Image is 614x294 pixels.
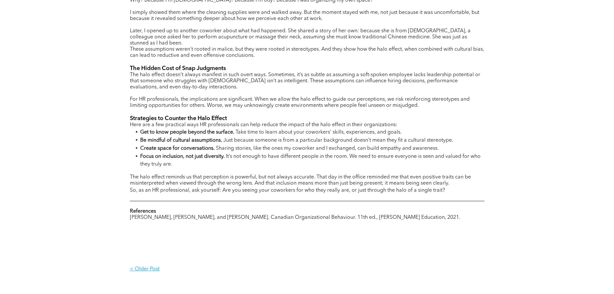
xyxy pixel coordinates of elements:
[130,28,471,46] span: Later, I opened up to another coworker about what had happened. She shared a story of her own: be...
[130,261,307,278] a: < Older Post
[130,215,460,220] span: [PERSON_NAME], [PERSON_NAME], and [PERSON_NAME]. Canadian Organizational Behaviour. 11th ed., [PE...
[130,209,156,214] strong: References
[130,116,227,121] span: Strategies to Counter the Halo Effect
[130,175,471,186] span: The halo effect reminds us that perception is powerful, but not always accurate. That day in the ...
[140,130,234,135] strong: Get to know people beyond the surface.
[130,97,470,108] span: For HR professionals, the implications are significant. When we allow the halo effect to guide ou...
[130,72,480,90] span: The halo effect doesn’t always manifest in such overt ways. Sometimes, it’s as subtle as assuming...
[130,47,484,58] span: These assumptions weren’t rooted in malice, but they were rooted in stereotypes. And they show ho...
[130,266,307,272] p: < Older Post
[130,10,479,21] span: I simply showed them where the cleaning supplies were and walked away. But the moment stayed with...
[140,154,481,167] span: It’s not enough to have different people in the room. We need to ensure everyone is seen and valu...
[130,188,445,193] span: So, as an HR professional, ask yourself: Are you seeing your coworkers for who they really are, o...
[236,130,402,135] span: Take time to learn about your coworkers’ skills, experiences, and goals.
[140,154,225,159] strong: Focus on inclusion, not just diversity.
[130,66,226,71] span: The Hidden Cost of Snap Judgments
[223,138,453,143] span: Just because someone is from a particular background doesn’t mean they fit a cultural stereotype.
[216,146,439,151] span: Sharing stories, like the ones my coworker and I exchanged, can build empathy and awareness.
[130,122,397,127] span: Here are a few practical ways HR professionals can help reduce the impact of the halo effect in t...
[140,146,215,151] strong: Create space for conversations.
[140,138,222,143] strong: Be mindful of cultural assumptions.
